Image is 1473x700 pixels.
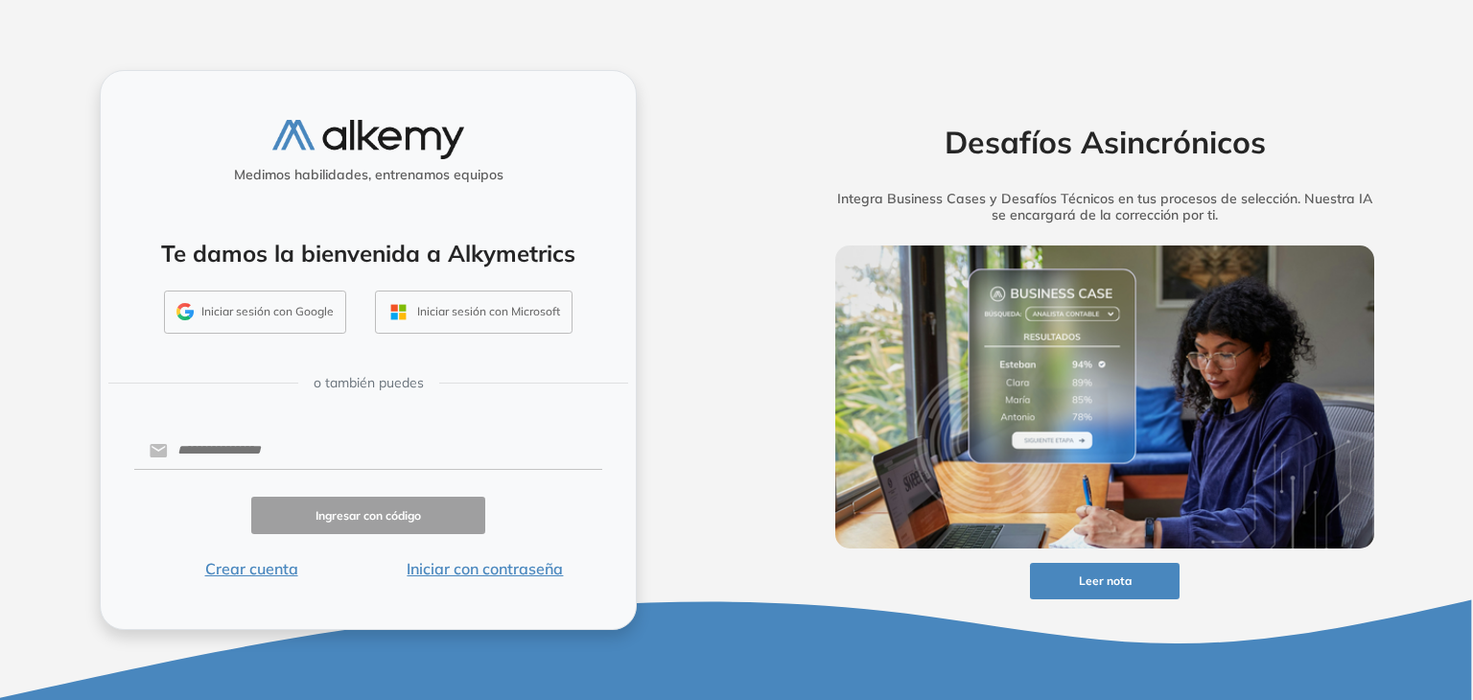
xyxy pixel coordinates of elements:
[314,373,424,393] span: o también puedes
[1030,563,1180,600] button: Leer nota
[1129,478,1473,700] div: Widget de chat
[134,557,368,580] button: Crear cuenta
[368,557,602,580] button: Iniciar con contraseña
[1129,478,1473,700] iframe: Chat Widget
[375,291,573,335] button: Iniciar sesión con Microsoft
[387,301,409,323] img: OUTLOOK_ICON
[806,191,1404,223] h5: Integra Business Cases y Desafíos Técnicos en tus procesos de selección. Nuestra IA se encargará ...
[272,120,464,159] img: logo-alkemy
[164,291,346,335] button: Iniciar sesión con Google
[251,497,485,534] button: Ingresar con código
[108,167,628,183] h5: Medimos habilidades, entrenamos equipos
[126,240,611,268] h4: Te damos la bienvenida a Alkymetrics
[806,124,1404,160] h2: Desafíos Asincrónicos
[835,245,1374,548] img: img-more-info
[176,303,194,320] img: GMAIL_ICON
